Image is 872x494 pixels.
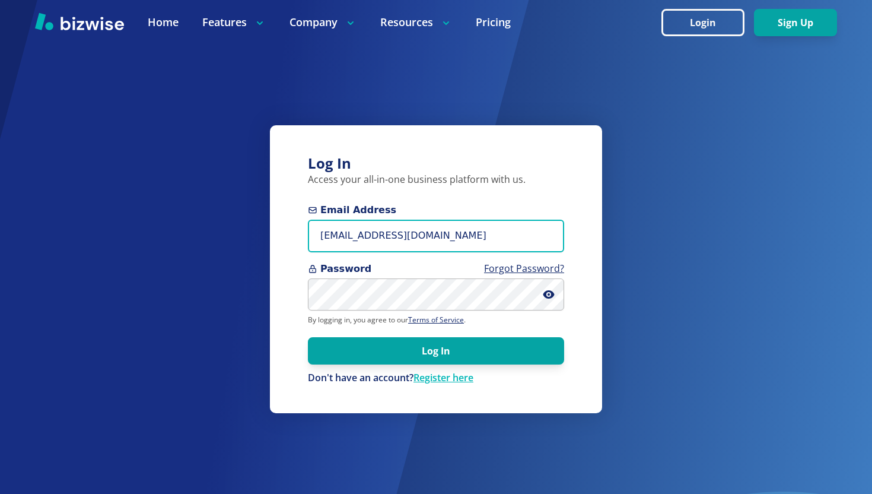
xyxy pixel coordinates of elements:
[308,203,564,217] span: Email Address
[661,9,744,36] button: Login
[308,372,564,385] div: Don't have an account?Register here
[308,262,564,276] span: Password
[308,372,564,385] p: Don't have an account?
[308,315,564,325] p: By logging in, you agree to our .
[308,220,564,252] input: you@example.com
[476,15,511,30] a: Pricing
[289,15,357,30] p: Company
[754,17,837,28] a: Sign Up
[148,15,179,30] a: Home
[35,12,124,30] img: Bizwise Logo
[413,371,473,384] a: Register here
[308,154,564,173] h3: Log In
[308,337,564,365] button: Log In
[484,262,564,275] a: Forgot Password?
[661,17,754,28] a: Login
[380,15,452,30] p: Resources
[408,315,464,325] a: Terms of Service
[754,9,837,36] button: Sign Up
[202,15,266,30] p: Features
[308,173,564,186] p: Access your all-in-one business platform with us.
